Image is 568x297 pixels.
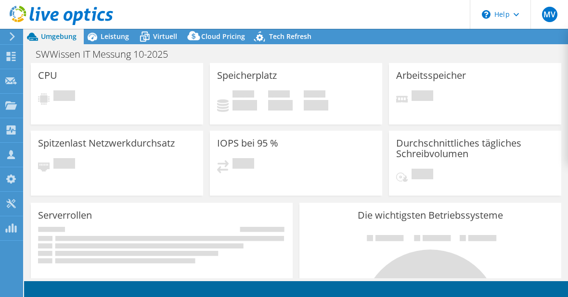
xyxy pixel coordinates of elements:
[396,70,466,81] h3: Arbeitsspeicher
[153,32,177,41] span: Virtuell
[482,10,491,19] svg: \n
[412,169,433,182] span: Ausstehend
[53,90,75,103] span: Ausstehend
[542,7,557,22] span: MV
[101,32,129,41] span: Leistung
[232,90,254,100] span: Belegt
[217,70,277,81] h3: Speicherplatz
[232,100,257,111] h4: 0 GiB
[307,210,554,221] h3: Die wichtigsten Betriebssysteme
[41,32,77,41] span: Umgebung
[268,90,290,100] span: Verfügbar
[396,138,554,159] h3: Durchschnittliches tägliches Schreibvolumen
[232,158,254,171] span: Ausstehend
[201,32,245,41] span: Cloud Pricing
[31,49,183,60] h1: SWWissen IT Messung 10-2025
[412,90,433,103] span: Ausstehend
[38,70,57,81] h3: CPU
[217,138,278,148] h3: IOPS bei 95 %
[38,138,175,148] h3: Spitzenlast Netzwerkdurchsatz
[304,100,328,111] h4: 0 GiB
[38,210,92,221] h3: Serverrollen
[268,100,293,111] h4: 0 GiB
[269,32,311,41] span: Tech Refresh
[304,90,325,100] span: Insgesamt
[53,158,75,171] span: Ausstehend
